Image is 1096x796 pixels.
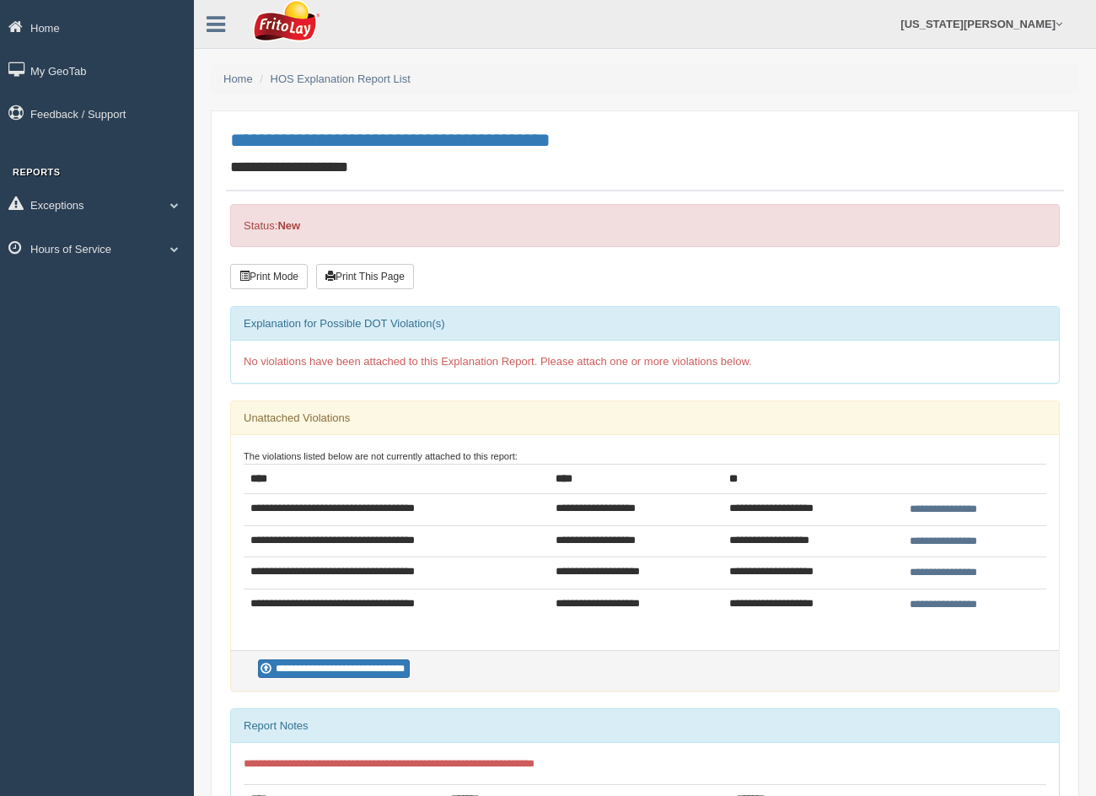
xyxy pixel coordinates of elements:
small: The violations listed below are not currently attached to this report: [244,451,518,461]
div: Status: [230,204,1060,247]
a: Home [223,73,253,85]
div: Unattached Violations [231,401,1059,435]
div: Report Notes [231,709,1059,743]
a: HOS Explanation Report List [271,73,411,85]
button: Print This Page [316,264,414,289]
span: No violations have been attached to this Explanation Report. Please attach one or more violations... [244,355,752,368]
button: Print Mode [230,264,308,289]
strong: New [277,219,300,232]
div: Explanation for Possible DOT Violation(s) [231,307,1059,341]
